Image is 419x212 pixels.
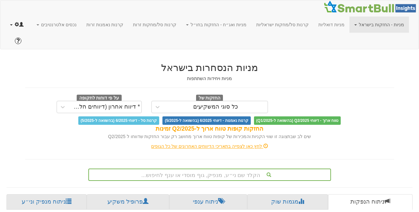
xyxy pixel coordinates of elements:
h5: מניות ויחידות השתתפות [25,76,394,81]
a: קרנות סל/מחקות זרות [128,17,181,33]
a: ניתוח מנפיק וני״ע [6,194,87,210]
img: Smartbull [324,0,419,13]
span: ? [17,38,20,44]
a: ? [10,33,26,49]
h2: מניות הנסחרות בישראל [25,62,394,73]
a: קרנות נאמנות זרות [82,17,128,33]
span: טווח ארוך - דיווחי Q2/2025 (בהשוואה ל-Q1/2025) [254,116,341,125]
span: על פי דוחות לתקופה [77,95,122,102]
a: מניות ואג״ח - החזקות בחו״ל [181,17,251,33]
a: קרנות סל/מחקות ישראליות [251,17,314,33]
div: לחץ כאן לצפייה בתאריכי הדיווחים האחרונים של כל הגופים [20,143,399,149]
a: מניות דואליות [314,17,349,33]
div: כל סוגי המשקיעים [193,104,238,110]
a: ניתוח ענפי [169,194,247,210]
div: שים לב שבתצוגה זו שווי הקניות והמכירות של קופות טווח ארוך מחושב רק עבור החזקות שדווחו ל Q2/2025 [25,133,394,140]
a: נכסים אלטרנטיבים [32,17,82,33]
div: הקלד שם ני״ע, מנפיק, גוף מוסדי או ענף לחיפוש... [89,169,330,180]
div: * דיווח אחרון (דיווחים חלקיים) [70,104,140,110]
a: מניות - החזקות בישראל [349,17,409,33]
div: החזקות קופות טווח ארוך ל-Q2/2025 זמינות [25,125,394,133]
a: מגמות שוק [247,194,328,210]
span: קרנות נאמנות - דיווחי 6/2025 (בהשוואה ל-5/2025) [162,116,250,125]
a: ניתוח הנפקות [328,194,413,210]
span: קרנות סל - דיווחי 6/2025 (בהשוואה ל-5/2025) [78,116,159,125]
a: פרופיל משקיע [87,194,169,210]
span: החזקות של [196,95,223,102]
